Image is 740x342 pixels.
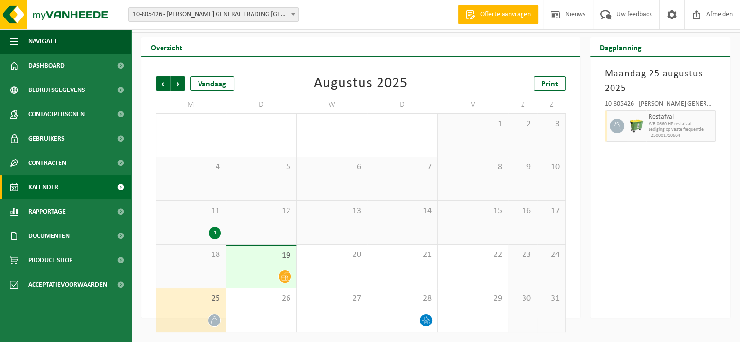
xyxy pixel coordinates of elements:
[649,121,713,127] span: WB-0660-HP restafval
[141,37,192,56] h2: Overzicht
[443,162,503,173] span: 8
[28,78,85,102] span: Bedrijfsgegevens
[629,119,644,133] img: WB-0660-HPE-GN-51
[443,119,503,129] span: 1
[28,199,66,224] span: Rapportage
[231,162,291,173] span: 5
[513,250,532,260] span: 23
[605,67,716,96] h3: Maandag 25 augustus 2025
[231,251,291,261] span: 19
[28,175,58,199] span: Kalender
[590,37,651,56] h2: Dagplanning
[302,250,362,260] span: 20
[649,133,713,139] span: T250001710664
[513,119,532,129] span: 2
[537,96,566,113] td: Z
[513,162,532,173] span: 9
[443,293,503,304] span: 29
[28,272,107,297] span: Acceptatievoorwaarden
[231,293,291,304] span: 26
[605,101,716,110] div: 10-805426 - [PERSON_NAME] GENERAL TRADING [GEOGRAPHIC_DATA] - [GEOGRAPHIC_DATA]
[542,162,560,173] span: 10
[302,293,362,304] span: 27
[156,96,226,113] td: M
[649,127,713,133] span: Lediging op vaste frequentie
[231,206,291,216] span: 12
[314,76,408,91] div: Augustus 2025
[508,96,537,113] td: Z
[128,7,299,22] span: 10-805426 - GHASSAN ABOUD GENERAL TRADING NV - ANTWERPEN
[28,29,58,54] span: Navigatie
[297,96,367,113] td: W
[649,113,713,121] span: Restafval
[478,10,533,19] span: Offerte aanvragen
[171,76,185,91] span: Volgende
[28,248,72,272] span: Product Shop
[542,293,560,304] span: 31
[372,206,433,216] span: 14
[513,293,532,304] span: 30
[372,162,433,173] span: 7
[302,162,362,173] span: 6
[367,96,438,113] td: D
[372,293,433,304] span: 28
[156,76,170,91] span: Vorige
[542,206,560,216] span: 17
[161,250,221,260] span: 18
[534,76,566,91] a: Print
[438,96,508,113] td: V
[161,293,221,304] span: 25
[161,206,221,216] span: 11
[541,80,558,88] span: Print
[443,250,503,260] span: 22
[28,151,66,175] span: Contracten
[513,206,532,216] span: 16
[372,250,433,260] span: 21
[226,96,297,113] td: D
[542,250,560,260] span: 24
[302,206,362,216] span: 13
[209,227,221,239] div: 1
[443,206,503,216] span: 15
[28,54,65,78] span: Dashboard
[28,224,70,248] span: Documenten
[190,76,234,91] div: Vandaag
[129,8,298,21] span: 10-805426 - GHASSAN ABOUD GENERAL TRADING NV - ANTWERPEN
[161,162,221,173] span: 4
[28,126,65,151] span: Gebruikers
[542,119,560,129] span: 3
[28,102,85,126] span: Contactpersonen
[458,5,538,24] a: Offerte aanvragen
